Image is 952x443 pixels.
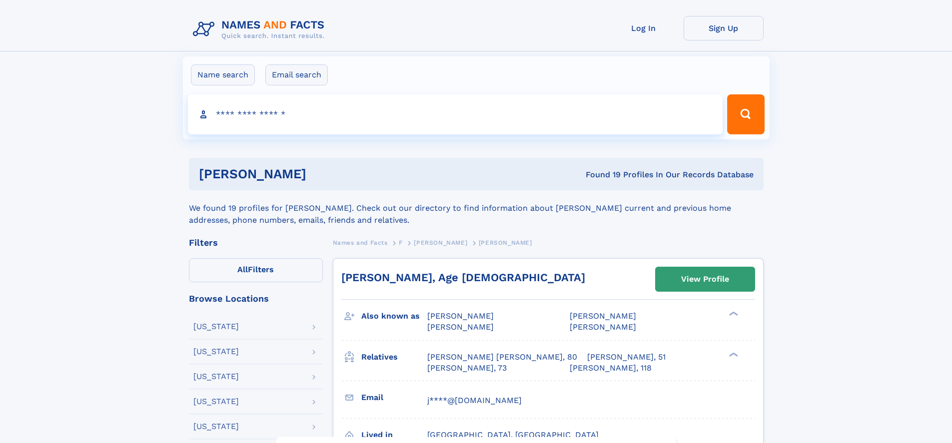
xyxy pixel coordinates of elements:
[193,373,239,381] div: [US_STATE]
[604,16,684,40] a: Log In
[681,268,729,291] div: View Profile
[414,236,467,249] a: [PERSON_NAME]
[341,271,585,284] a: [PERSON_NAME], Age [DEMOGRAPHIC_DATA]
[727,351,739,358] div: ❯
[427,322,494,332] span: [PERSON_NAME]
[189,294,323,303] div: Browse Locations
[193,323,239,331] div: [US_STATE]
[446,169,754,180] div: Found 19 Profiles In Our Records Database
[570,311,636,321] span: [PERSON_NAME]
[188,94,723,134] input: search input
[237,265,248,274] span: All
[193,423,239,431] div: [US_STATE]
[189,258,323,282] label: Filters
[265,64,328,85] label: Email search
[479,239,532,246] span: [PERSON_NAME]
[427,430,599,440] span: [GEOGRAPHIC_DATA], [GEOGRAPHIC_DATA]
[399,239,403,246] span: F
[427,311,494,321] span: [PERSON_NAME]
[191,64,255,85] label: Name search
[361,349,427,366] h3: Relatives
[193,348,239,356] div: [US_STATE]
[727,311,739,317] div: ❯
[189,16,333,43] img: Logo Names and Facts
[684,16,764,40] a: Sign Up
[414,239,467,246] span: [PERSON_NAME]
[570,322,636,332] span: [PERSON_NAME]
[189,238,323,247] div: Filters
[193,398,239,406] div: [US_STATE]
[399,236,403,249] a: F
[361,308,427,325] h3: Also known as
[570,363,652,374] a: [PERSON_NAME], 118
[427,363,507,374] a: [PERSON_NAME], 73
[199,168,446,180] h1: [PERSON_NAME]
[656,267,755,291] a: View Profile
[333,236,388,249] a: Names and Facts
[361,389,427,406] h3: Email
[189,190,764,226] div: We found 19 profiles for [PERSON_NAME]. Check out our directory to find information about [PERSON...
[727,94,764,134] button: Search Button
[587,352,666,363] a: [PERSON_NAME], 51
[427,352,577,363] a: [PERSON_NAME] [PERSON_NAME], 80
